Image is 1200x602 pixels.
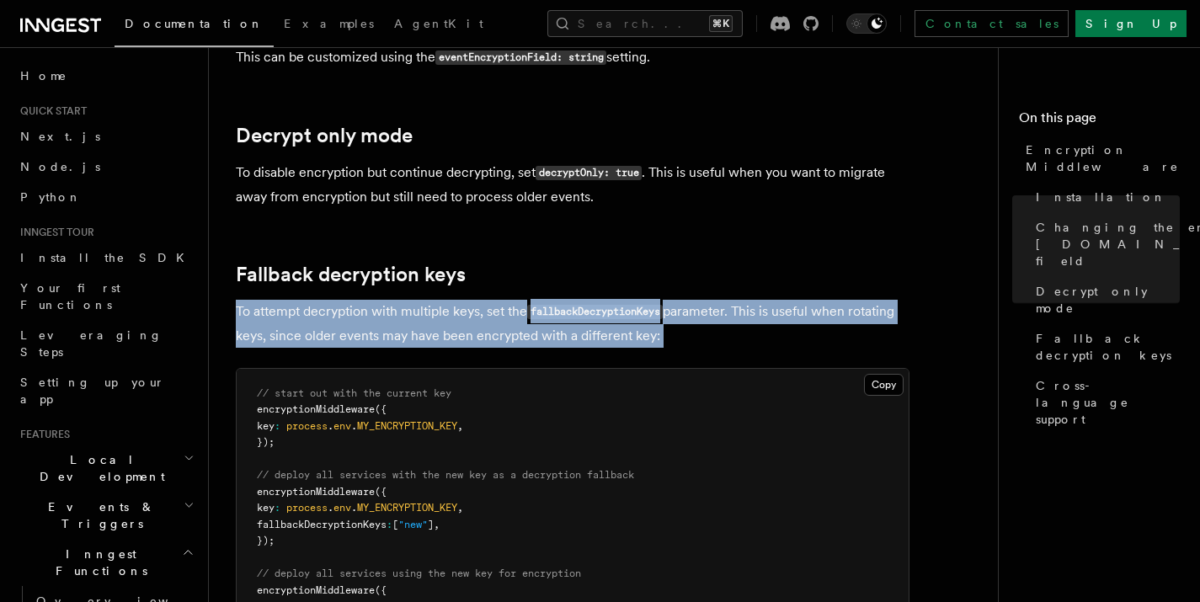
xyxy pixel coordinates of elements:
[1036,283,1180,317] span: Decrypt only mode
[13,226,94,239] span: Inngest tour
[547,10,743,37] button: Search...⌘K
[915,10,1069,37] a: Contact sales
[275,502,280,514] span: :
[20,281,120,312] span: Your first Functions
[392,519,398,530] span: [
[333,420,351,432] span: env
[351,502,357,514] span: .
[1036,330,1180,364] span: Fallback decryption keys
[125,17,264,30] span: Documentation
[709,15,733,32] kbd: ⌘K
[13,273,198,320] a: Your first Functions
[1036,189,1166,205] span: Installation
[274,5,384,45] a: Examples
[13,121,198,152] a: Next.js
[536,166,642,180] code: decryptOnly: true
[1026,141,1180,175] span: Encryption Middleware
[1029,182,1180,212] a: Installation
[846,13,887,34] button: Toggle dark mode
[236,124,413,147] a: Decrypt only mode
[257,436,275,448] span: });
[435,51,606,65] code: eventEncryptionField: string
[387,519,392,530] span: :
[457,420,463,432] span: ,
[351,420,357,432] span: .
[375,584,387,596] span: ({
[236,300,909,348] p: To attempt decryption with multiple keys, set the parameter. This is useful when rotating keys, s...
[257,486,375,498] span: encryptionMiddleware
[357,502,457,514] span: MY_ENCRYPTION_KEY
[20,130,100,143] span: Next.js
[1036,377,1180,428] span: Cross-language support
[275,420,280,432] span: :
[236,161,909,209] p: To disable encryption but continue decrypting, set . This is useful when you want to migrate away...
[434,519,440,530] span: ,
[115,5,274,47] a: Documentation
[13,152,198,182] a: Node.js
[257,567,581,579] span: // deploy all services using the new key for encryption
[13,498,184,532] span: Events & Triggers
[257,584,375,596] span: encryptionMiddleware
[257,502,275,514] span: key
[20,328,163,359] span: Leveraging Steps
[13,61,198,91] a: Home
[236,263,466,286] a: Fallback decryption keys
[13,451,184,485] span: Local Development
[20,160,100,173] span: Node.js
[20,376,165,406] span: Setting up your app
[527,305,663,319] code: fallbackDecryptionKeys
[13,242,198,273] a: Install the SDK
[428,519,434,530] span: ]
[357,420,457,432] span: MY_ENCRYPTION_KEY
[13,182,198,212] a: Python
[284,17,374,30] span: Examples
[1075,10,1187,37] a: Sign Up
[257,519,387,530] span: fallbackDecryptionKeys
[1029,212,1180,276] a: Changing the encrypted [DOMAIN_NAME] field
[20,190,82,204] span: Python
[1029,276,1180,323] a: Decrypt only mode
[257,469,634,481] span: // deploy all services with the new key as a decryption fallback
[13,445,198,492] button: Local Development
[13,367,198,414] a: Setting up your app
[286,420,328,432] span: process
[398,519,428,530] span: "new"
[1029,370,1180,434] a: Cross-language support
[394,17,483,30] span: AgentKit
[328,420,333,432] span: .
[13,539,198,586] button: Inngest Functions
[13,428,70,441] span: Features
[375,403,387,415] span: ({
[20,251,195,264] span: Install the SDK
[328,502,333,514] span: .
[1019,108,1180,135] h4: On this page
[286,502,328,514] span: process
[257,535,275,546] span: });
[13,320,198,367] a: Leveraging Steps
[257,420,275,432] span: key
[864,374,904,396] button: Copy
[384,5,493,45] a: AgentKit
[375,486,387,498] span: ({
[333,502,351,514] span: env
[236,45,909,70] p: This can be customized using the setting.
[1019,135,1180,182] a: Encryption Middleware
[13,104,87,118] span: Quick start
[257,387,451,399] span: // start out with the current key
[13,492,198,539] button: Events & Triggers
[457,502,463,514] span: ,
[1029,323,1180,370] a: Fallback decryption keys
[20,67,67,84] span: Home
[13,546,182,579] span: Inngest Functions
[257,403,375,415] span: encryptionMiddleware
